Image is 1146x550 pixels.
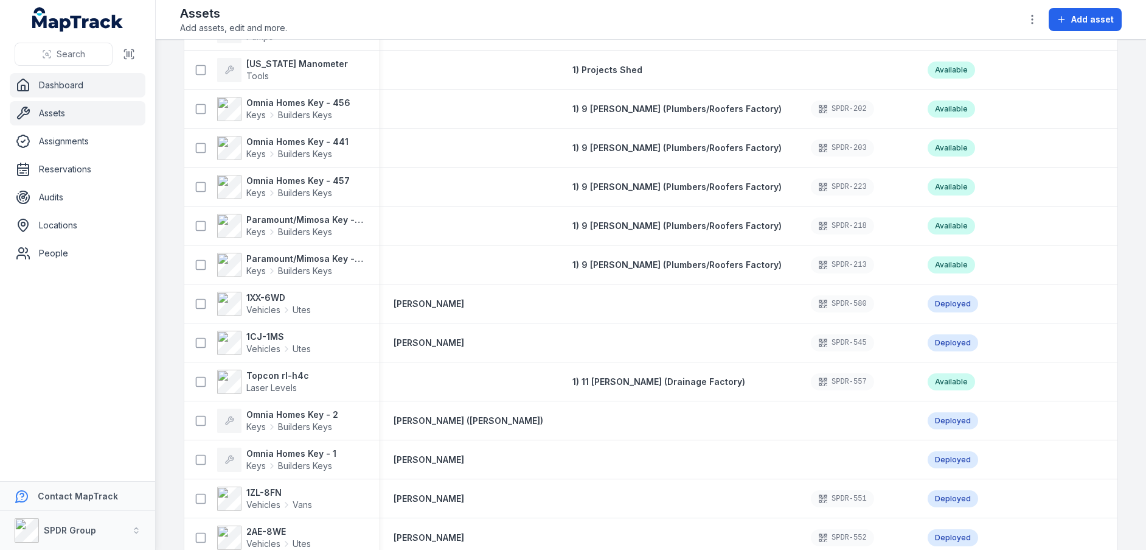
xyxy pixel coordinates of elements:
a: Reservations [10,157,145,182]
h2: Assets [180,5,287,22]
div: Deployed [928,412,978,429]
button: Add asset [1049,8,1122,31]
span: Search [57,48,85,60]
a: 1ZL-8FNVehiclesVans [217,487,312,511]
a: [PERSON_NAME] [394,298,464,310]
a: [US_STATE] ManometerTools [217,58,348,82]
span: Builders Keys [278,148,332,160]
a: Omnia Homes Key - 456KeysBuilders Keys [217,97,350,121]
span: 1) 9 [PERSON_NAME] (Plumbers/Roofers Factory) [572,259,782,270]
div: SPDR-213 [811,256,874,273]
a: 1) 9 [PERSON_NAME] (Plumbers/Roofers Factory) [572,103,782,115]
div: Available [928,373,975,390]
span: Keys [246,148,266,160]
strong: 1ZL-8FN [246,487,312,499]
span: Keys [246,421,266,433]
a: Topcon rl-h4cLaser Levels [217,370,309,394]
span: Keys [246,265,266,277]
div: Deployed [928,451,978,468]
strong: Paramount/Mimosa Key - 1856 [246,214,364,226]
strong: Contact MapTrack [38,491,118,501]
a: Assets [10,101,145,125]
span: Builders Keys [278,187,332,199]
strong: 1CJ-1MS [246,331,311,343]
div: SPDR-551 [811,490,874,507]
span: Tools [246,71,269,81]
span: Builders Keys [278,421,332,433]
a: [PERSON_NAME] [394,454,464,466]
span: Add assets, edit and more. [180,22,287,34]
span: Builders Keys [278,226,332,238]
span: Keys [246,460,266,472]
a: Paramount/Mimosa Key - 1855KeysBuilders Keys [217,253,364,277]
div: SPDR-223 [811,178,874,196]
a: Omnia Homes Key - 441KeysBuilders Keys [217,136,349,160]
span: Utes [293,538,311,550]
a: 2AE-8WEVehiclesUtes [217,526,311,550]
span: Utes [293,304,311,316]
div: Available [928,139,975,157]
span: Vehicles [246,343,280,355]
span: 1) 9 [PERSON_NAME] (Plumbers/Roofers Factory) [572,104,782,114]
span: Vehicles [246,538,280,550]
span: Builders Keys [278,460,332,472]
span: Utes [293,343,311,355]
strong: 2AE-8WE [246,526,311,538]
strong: SPDR Group [44,525,96,535]
div: Available [928,256,975,273]
span: Builders Keys [278,265,332,277]
span: Vehicles [246,499,280,511]
a: 1) Projects Shed [572,64,642,76]
a: 1) 9 [PERSON_NAME] (Plumbers/Roofers Factory) [572,181,782,193]
a: 1) 11 [PERSON_NAME] (Drainage Factory) [572,376,745,388]
div: Deployed [928,529,978,546]
a: Audits [10,185,145,210]
strong: Omnia Homes Key - 456 [246,97,350,109]
div: SPDR-203 [811,139,874,157]
a: Omnia Homes Key - 2KeysBuilders Keys [217,409,338,433]
div: Deployed [928,490,978,507]
a: 1) 9 [PERSON_NAME] (Plumbers/Roofers Factory) [572,142,782,154]
a: 1CJ-1MSVehiclesUtes [217,331,311,355]
a: Omnia Homes Key - 457KeysBuilders Keys [217,175,350,199]
a: 1) 9 [PERSON_NAME] (Plumbers/Roofers Factory) [572,220,782,232]
strong: Omnia Homes Key - 2 [246,409,338,421]
span: 1) 9 [PERSON_NAME] (Plumbers/Roofers Factory) [572,220,782,231]
strong: Omnia Homes Key - 457 [246,175,350,187]
a: [PERSON_NAME] ([PERSON_NAME]) [394,415,543,427]
a: Locations [10,213,145,238]
div: SPDR-218 [811,217,874,234]
a: [PERSON_NAME] [394,337,464,349]
div: SPDR-202 [811,100,874,118]
div: SPDR-580 [811,295,874,312]
a: [PERSON_NAME] [394,493,464,505]
a: Paramount/Mimosa Key - 1856KeysBuilders Keys [217,214,364,238]
div: Deployed [928,334,978,351]
span: Add asset [1071,13,1114,26]
strong: Omnia Homes Key - 1 [246,448,336,460]
button: Search [15,43,113,66]
div: SPDR-557 [811,373,874,390]
a: [PERSON_NAME] [394,532,464,544]
span: Keys [246,187,266,199]
span: 1) 9 [PERSON_NAME] (Plumbers/Roofers Factory) [572,182,782,192]
strong: 1XX-6WD [246,292,311,304]
a: Omnia Homes Key - 1KeysBuilders Keys [217,448,336,472]
div: Available [928,217,975,234]
div: Deployed [928,295,978,312]
span: Pumps [246,32,273,42]
span: Vehicles [246,304,280,316]
a: Dashboard [10,73,145,97]
strong: Topcon rl-h4c [246,370,309,382]
span: Keys [246,109,266,121]
span: Vans [293,499,312,511]
div: Available [928,62,975,79]
div: Available [928,100,975,118]
strong: [US_STATE] Manometer [246,58,348,70]
a: People [10,241,145,266]
span: Builders Keys [278,109,332,121]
